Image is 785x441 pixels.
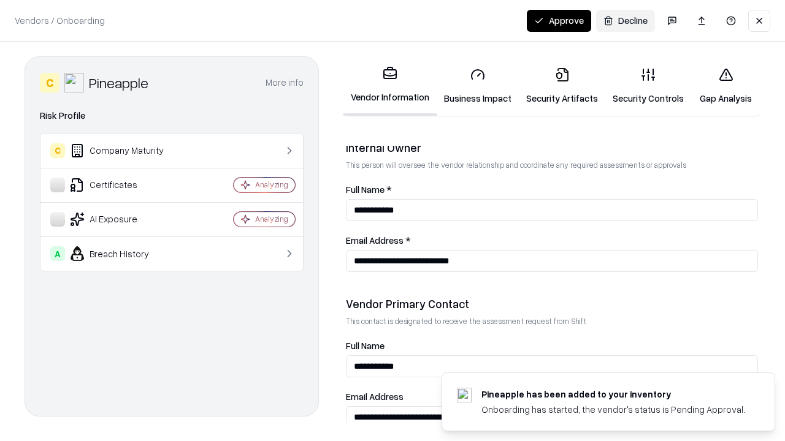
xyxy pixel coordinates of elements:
[346,296,758,311] div: Vendor Primary Contact
[50,178,197,192] div: Certificates
[346,140,758,155] div: Internal Owner
[343,56,437,116] a: Vendor Information
[691,58,760,115] a: Gap Analysis
[50,143,65,158] div: C
[50,246,197,261] div: Breach History
[596,10,655,32] button: Decline
[50,212,197,227] div: AI Exposure
[255,214,288,224] div: Analyzing
[346,236,758,245] label: Email Address *
[519,58,605,115] a: Security Artifacts
[605,58,691,115] a: Security Controls
[50,246,65,261] div: A
[89,73,148,92] div: Pineapple
[457,388,472,402] img: pineappleenergy.com
[346,160,758,170] p: This person will oversee the vendor relationship and coordinate any required assessments or appro...
[50,143,197,158] div: Company Maturity
[481,388,745,401] div: Pineapple has been added to your inventory
[255,179,288,190] div: Analyzing
[346,316,758,326] p: This contact is designated to receive the assessment request from Shift
[64,73,84,92] img: Pineapple
[40,73,59,92] div: C
[527,10,591,32] button: Approve
[346,185,758,194] label: Full Name *
[346,341,758,350] label: Full Name
[481,403,745,416] div: Onboarding has started, the vendor's status is Pending Approval.
[266,72,304,94] button: More info
[346,392,758,401] label: Email Address
[15,14,105,27] p: Vendors / Onboarding
[40,108,304,123] div: Risk Profile
[437,58,519,115] a: Business Impact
